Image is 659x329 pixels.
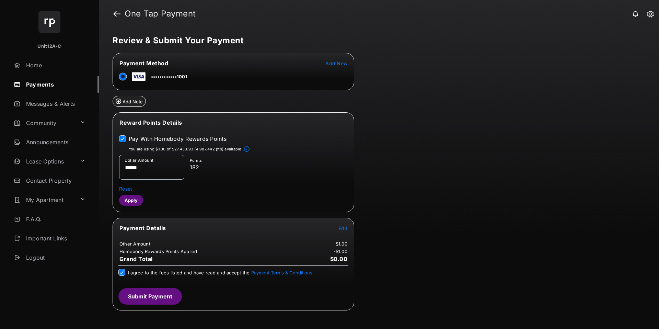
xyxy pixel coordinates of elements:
span: Payment Method [119,60,168,67]
p: Points [190,158,345,163]
a: Messages & Alerts [11,95,99,112]
span: ••••••••••••1001 [151,74,187,79]
img: svg+xml;base64,PHN2ZyB4bWxucz0iaHR0cDovL3d3dy53My5vcmcvMjAwMC9zdmciIHdpZHRoPSI2NCIgaGVpZ2h0PSI2NC... [38,11,60,33]
a: Logout [11,249,99,266]
a: Important Links [11,230,88,247]
p: 182 [190,163,345,171]
span: I agree to the fees listed and have read and accept the [128,270,312,275]
p: You are using $1.00 of $27,430.93 (4,987,442 pts) available [129,146,241,152]
span: Edit [338,225,347,231]
a: Home [11,57,99,73]
button: Submit Payment [118,288,182,305]
button: Apply [119,195,143,206]
span: Reward Points Details [119,119,182,126]
td: - $1.00 [333,248,348,254]
p: Unit12A-C [37,43,61,50]
h5: Review & Submit Your Payment [113,36,640,45]
a: Announcements [11,134,99,150]
button: Reset [119,185,132,192]
span: Reset [119,186,132,192]
td: Homebody Rewards Points Applied [119,248,198,254]
strong: One Tap Payment [125,10,196,18]
button: Edit [338,225,347,231]
a: Community [11,115,77,131]
a: Lease Options [11,153,77,170]
td: Other Amount [119,241,151,247]
span: Add New [325,60,347,66]
span: $0.00 [330,256,348,262]
span: Payment Details [119,225,166,231]
td: $1.00 [335,241,348,247]
a: F.A.Q. [11,211,99,227]
a: My Apartment [11,192,77,208]
span: Grand Total [119,256,153,262]
a: Contact Property [11,172,99,189]
a: Payments [11,76,99,93]
label: Pay With Homebody Rewards Points [129,135,227,142]
button: Add Note [113,96,146,107]
button: I agree to the fees listed and have read and accept the [251,270,312,275]
button: Add New [325,60,347,67]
